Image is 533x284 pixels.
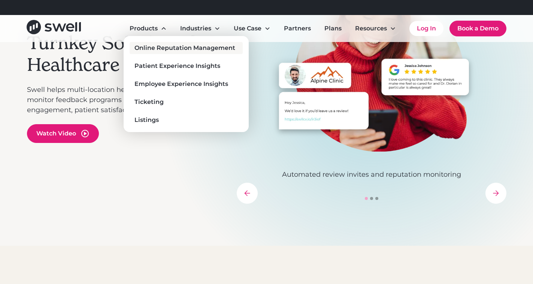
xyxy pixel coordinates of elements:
a: Listings [130,114,243,126]
div: Listings [134,116,159,125]
div: Products [130,24,158,33]
div: Ticketing [134,98,164,107]
a: Log In [409,21,443,36]
div: Resources [355,24,387,33]
div: Employee Experience Insights [134,80,228,89]
div: Resources [349,21,402,36]
a: Book a Demo [449,21,506,36]
div: Show slide 1 of 3 [365,197,368,200]
div: Products [124,21,173,36]
a: open lightbox [27,124,99,143]
div: next slide [485,183,506,204]
div: Industries [180,24,211,33]
iframe: Chat Widget [496,248,533,284]
div: Watch Video [36,129,76,138]
a: home [27,20,81,37]
p: Swell helps multi-location healthcare orgs roll out and monitor feedback programs that improve em... [27,85,229,115]
div: Use Case [234,24,261,33]
a: Ticketing [130,96,243,108]
div: Use Case [228,21,276,36]
div: Patient Experience Insights [134,62,220,71]
div: Show slide 3 of 3 [375,197,378,200]
a: Employee Experience Insights [130,78,243,90]
nav: Products [124,36,249,132]
a: Online Reputation Management [130,42,243,54]
a: Plans [318,21,348,36]
div: Online Reputation Management [134,44,235,53]
div: previous slide [237,183,258,204]
div: Widget de chat [496,248,533,284]
a: Partners [278,21,317,36]
div: Show slide 2 of 3 [370,197,373,200]
div: Industries [174,21,226,36]
h2: Turnkey Solutions for Healthcare Feedback [27,32,229,75]
p: Automated review invites and reputation monitoring [237,170,506,180]
a: Patient Experience Insights [130,60,243,72]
